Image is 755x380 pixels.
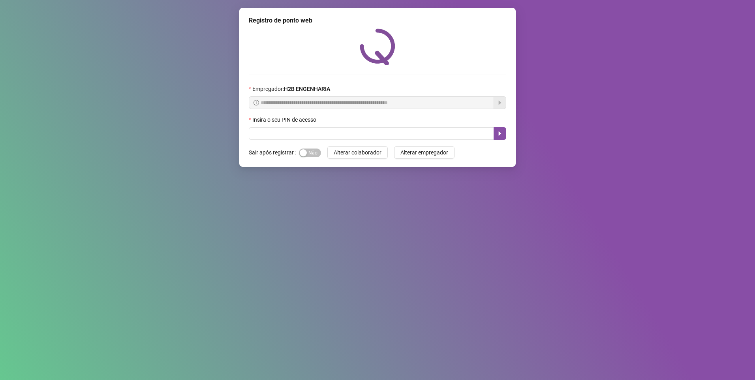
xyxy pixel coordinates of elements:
label: Sair após registrar [249,146,299,159]
span: Alterar empregador [400,148,448,157]
button: Alterar colaborador [327,146,388,159]
strong: H2B ENGENHARIA [284,86,330,92]
div: Registro de ponto web [249,16,506,25]
button: Alterar empregador [394,146,455,159]
span: caret-right [497,130,503,137]
span: Empregador : [252,85,330,93]
img: QRPoint [360,28,395,65]
label: Insira o seu PIN de acesso [249,115,321,124]
span: info-circle [254,100,259,105]
span: Alterar colaborador [334,148,381,157]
